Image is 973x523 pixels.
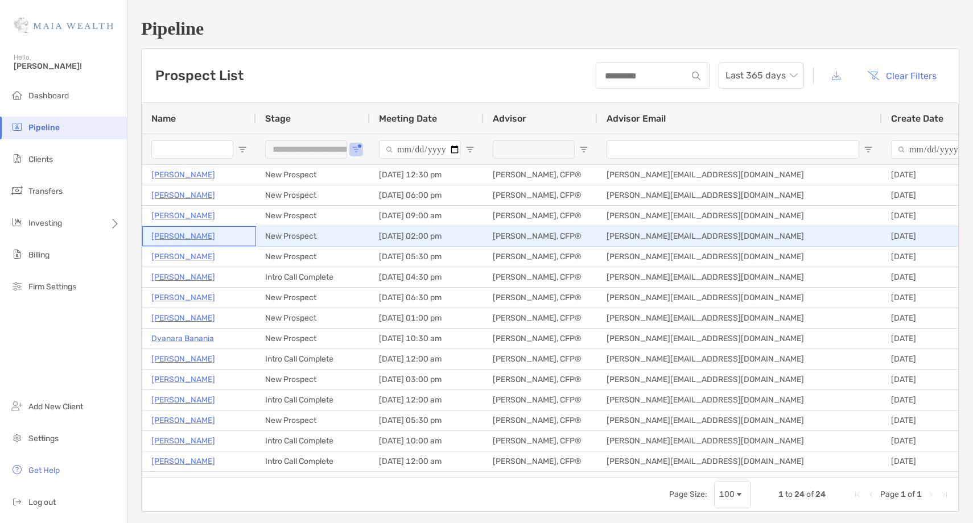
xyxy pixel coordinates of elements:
div: New Prospect [256,226,370,246]
div: [PERSON_NAME][EMAIL_ADDRESS][DOMAIN_NAME] [597,267,882,287]
a: [PERSON_NAME] [151,188,215,202]
div: Next Page [926,490,935,499]
span: Add New Client [28,402,83,412]
div: [DATE] 10:30 am [370,329,484,348]
p: [PERSON_NAME] [151,311,215,325]
button: Open Filter Menu [238,145,247,154]
span: Name [151,113,176,124]
div: [PERSON_NAME], CFP® [484,451,597,471]
img: dashboard icon [10,88,24,102]
div: [PERSON_NAME], CFP® [484,185,597,205]
span: Firm Settings [28,282,76,292]
div: [PERSON_NAME], CFP® [484,329,597,348]
div: [DATE] 12:00 am [370,349,484,369]
div: [DATE] 05:30 pm [370,247,484,267]
div: [DATE] 04:30 pm [370,267,484,287]
p: [PERSON_NAME] [151,352,215,366]
p: [PERSON_NAME] [151,168,215,182]
span: Investing [28,218,62,228]
span: Log out [28,497,56,507]
div: Intro Call Complete [256,390,370,410]
span: 24 [815,489,826,499]
a: [PERSON_NAME] [151,454,215,468]
div: Last Page [940,490,949,499]
div: New Prospect [256,165,370,185]
span: Meeting Date [379,113,437,124]
span: [PERSON_NAME]! [14,61,120,71]
img: get-help icon [10,463,24,476]
div: New Prospect [256,370,370,389]
img: input icon [692,72,700,80]
div: Intro Call Complete [256,431,370,451]
img: pipeline icon [10,120,24,134]
div: [DATE] 02:00 pm [370,226,484,246]
a: [PERSON_NAME] [PERSON_NAME] [151,475,281,489]
div: Intro Call Complete [256,451,370,471]
a: [PERSON_NAME] [151,290,215,305]
div: [DATE] 12:00 am [370,390,484,410]
div: [DATE] 12:00 am [370,472,484,492]
p: [PERSON_NAME] [151,393,215,407]
span: 24 [794,489,805,499]
button: Open Filter Menu [864,145,873,154]
div: Page Size [714,481,751,508]
div: [DATE] 12:00 am [370,451,484,471]
span: Settings [28,434,59,443]
div: [PERSON_NAME][EMAIL_ADDRESS][DOMAIN_NAME] [597,185,882,205]
h3: Prospect List [155,68,244,84]
img: logout icon [10,495,24,508]
div: [PERSON_NAME][EMAIL_ADDRESS][DOMAIN_NAME] [597,349,882,369]
div: New Prospect [256,329,370,348]
input: Create Date Filter Input [891,140,973,159]
span: Create Date [891,113,943,124]
div: [PERSON_NAME], CFP® [484,165,597,185]
p: [PERSON_NAME] [151,209,215,223]
a: [PERSON_NAME] [151,229,215,243]
div: [DATE] 09:00 am [370,206,484,226]
div: New Prospect [256,308,370,328]
span: of [806,489,814,499]
span: of [908,489,915,499]
div: [PERSON_NAME][EMAIL_ADDRESS][DOMAIN_NAME] [597,226,882,246]
span: Pipeline [28,123,60,132]
div: [DATE] 10:00 am [370,431,484,451]
div: [DATE] 03:00 pm [370,370,484,389]
div: New Prospect [256,185,370,205]
a: [PERSON_NAME] [151,270,215,284]
div: [PERSON_NAME][EMAIL_ADDRESS][DOMAIN_NAME] [597,329,882,348]
img: settings icon [10,431,24,445]
div: [PERSON_NAME][EMAIL_ADDRESS][DOMAIN_NAME] [597,247,882,267]
div: [PERSON_NAME][EMAIL_ADDRESS][DOMAIN_NAME] [597,451,882,471]
img: billing icon [10,247,24,261]
button: Clear Filters [859,63,945,88]
div: Intro Call Complete [256,472,370,492]
div: Intro Call Complete [256,349,370,369]
div: [PERSON_NAME], CFP® [484,226,597,246]
div: [PERSON_NAME], CFP® [484,410,597,430]
span: to [785,489,793,499]
div: New Prospect [256,288,370,308]
a: [PERSON_NAME] [151,250,215,264]
img: transfers icon [10,184,24,197]
div: [DATE] 12:30 pm [370,165,484,185]
a: [PERSON_NAME] [151,372,215,387]
div: [DATE] 01:00 pm [370,308,484,328]
div: [PERSON_NAME][EMAIL_ADDRESS][DOMAIN_NAME] [597,410,882,430]
button: Open Filter Menu [579,145,588,154]
span: Page [880,489,899,499]
div: [PERSON_NAME], CFP® [484,206,597,226]
span: Advisor [493,113,526,124]
div: New Prospect [256,410,370,430]
h1: Pipeline [141,18,959,39]
div: [PERSON_NAME], CFP® [484,370,597,389]
div: [PERSON_NAME][EMAIL_ADDRESS][DOMAIN_NAME] [597,165,882,185]
a: Dyanara Banania [151,331,214,346]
